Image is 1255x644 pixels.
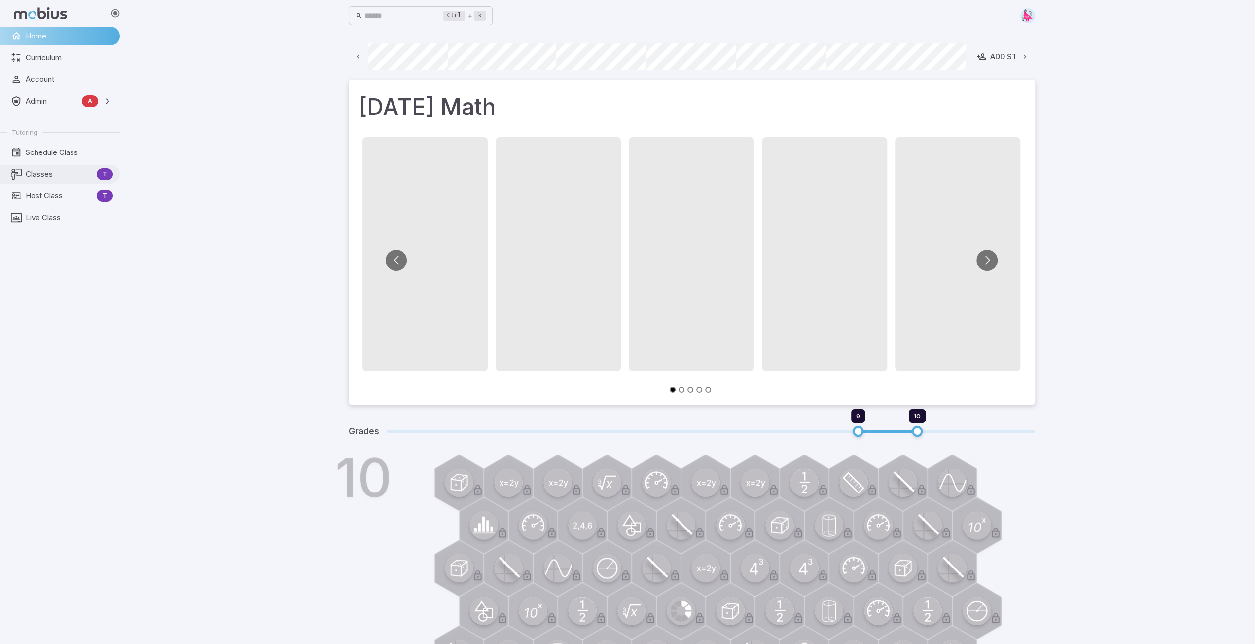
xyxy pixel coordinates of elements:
[82,96,98,106] span: A
[26,74,113,85] span: Account
[687,387,693,393] button: Go to slide 3
[26,31,113,41] span: Home
[26,147,113,158] span: Schedule Class
[26,169,93,180] span: Classes
[26,212,113,223] span: Live Class
[914,412,921,420] span: 10
[670,387,676,393] button: Go to slide 1
[359,90,1025,123] h1: [DATE] Math
[856,412,860,420] span: 9
[335,451,392,504] h1: 10
[26,52,113,63] span: Curriculum
[26,190,93,201] span: Host Class
[386,250,407,271] button: Go to previous slide
[97,169,113,179] span: T
[976,51,1042,62] div: Add Student
[1020,8,1035,23] img: right-triangle.svg
[474,11,485,21] kbd: k
[97,191,113,201] span: T
[349,424,379,438] h5: Grades
[696,387,702,393] button: Go to slide 4
[443,11,466,21] kbd: Ctrl
[705,387,711,393] button: Go to slide 5
[443,10,486,22] div: +
[12,128,37,137] span: Tutoring
[679,387,684,393] button: Go to slide 2
[26,96,78,107] span: Admin
[976,250,998,271] button: Go to next slide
